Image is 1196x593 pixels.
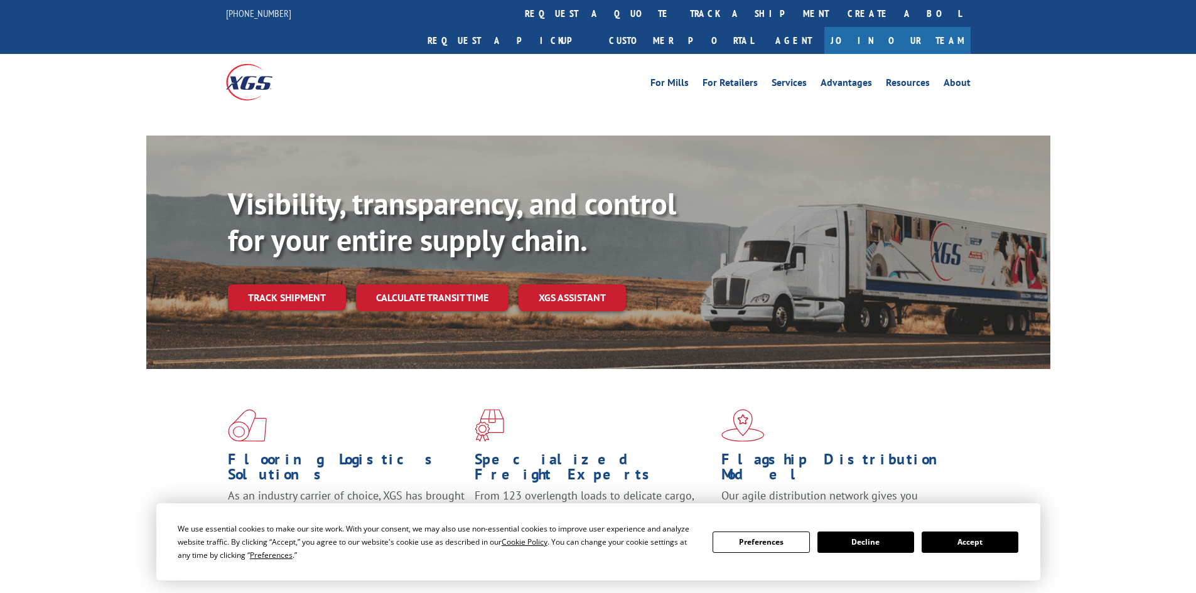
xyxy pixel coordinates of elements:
p: From 123 overlength loads to delicate cargo, our experienced staff knows the best way to move you... [475,488,712,544]
a: Customer Portal [600,27,763,54]
a: Agent [763,27,824,54]
span: As an industry carrier of choice, XGS has brought innovation and dedication to flooring logistics... [228,488,465,533]
a: XGS ASSISTANT [519,284,626,311]
div: We use essential cookies to make our site work. With your consent, we may also use non-essential ... [178,522,698,562]
button: Preferences [713,532,809,553]
a: [PHONE_NUMBER] [226,7,291,19]
a: Join Our Team [824,27,971,54]
b: Visibility, transparency, and control for your entire supply chain. [228,184,676,259]
span: Our agile distribution network gives you nationwide inventory management on demand. [721,488,952,518]
img: xgs-icon-flagship-distribution-model-red [721,409,765,442]
a: Advantages [821,78,872,92]
span: Cookie Policy [502,537,547,547]
h1: Flooring Logistics Solutions [228,452,465,488]
a: Track shipment [228,284,346,311]
a: For Mills [650,78,689,92]
div: Cookie Consent Prompt [156,503,1040,580]
a: For Retailers [703,78,758,92]
h1: Specialized Freight Experts [475,452,712,488]
a: Request a pickup [418,27,600,54]
a: About [944,78,971,92]
img: xgs-icon-total-supply-chain-intelligence-red [228,409,267,442]
img: xgs-icon-focused-on-flooring-red [475,409,504,442]
a: Resources [886,78,930,92]
button: Accept [922,532,1018,553]
button: Decline [817,532,914,553]
a: Calculate transit time [356,284,509,311]
a: Services [772,78,807,92]
span: Preferences [250,550,293,560]
h1: Flagship Distribution Model [721,452,959,488]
